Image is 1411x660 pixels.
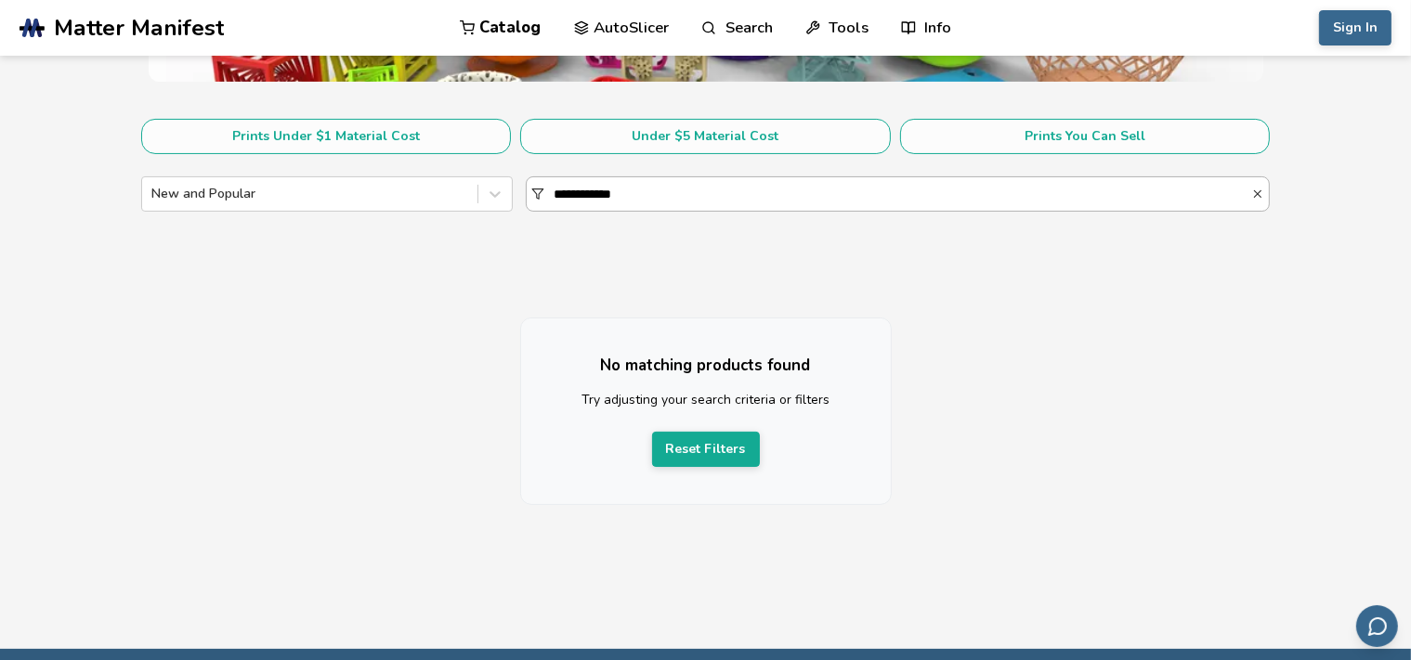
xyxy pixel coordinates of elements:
button: Under $5 Material Cost [520,119,890,154]
span: Matter Manifest [54,15,224,41]
button: Send feedback via email [1356,605,1398,647]
p: Try adjusting your search criteria or filters [558,390,854,409]
button: Sign In [1319,10,1391,45]
button: Prints You Can Sell [900,119,1270,154]
button: Reset Filters [652,432,760,467]
input: New and Popular [151,187,155,201]
p: No matching products found [558,356,854,375]
button: Prints Under $1 Material Cost [141,119,511,154]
